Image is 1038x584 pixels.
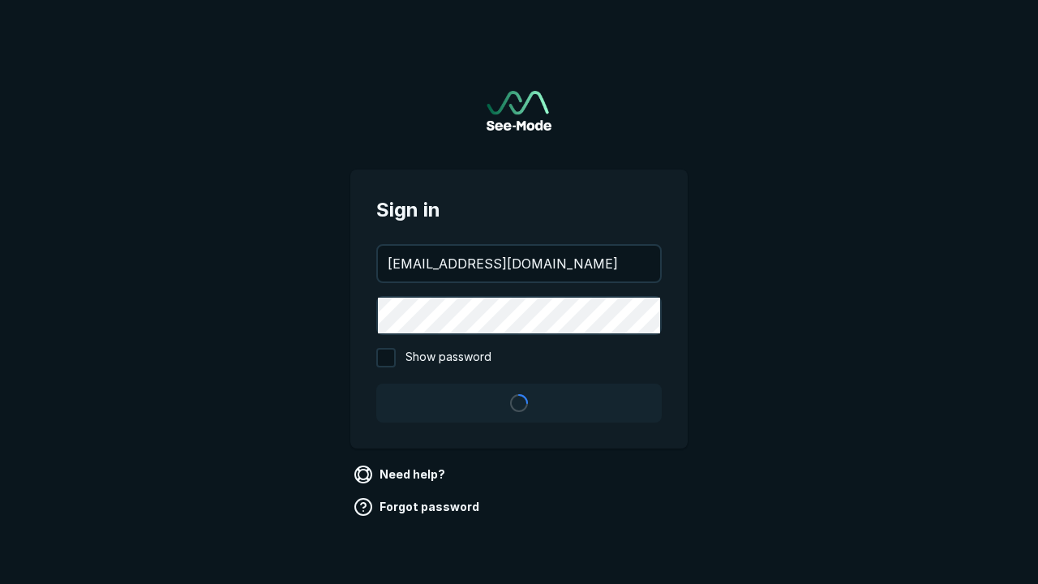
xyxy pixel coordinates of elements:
a: Need help? [350,462,452,487]
input: your@email.com [378,246,660,281]
a: Go to sign in [487,91,551,131]
span: Show password [405,348,491,367]
img: See-Mode Logo [487,91,551,131]
span: Sign in [376,195,662,225]
a: Forgot password [350,494,486,520]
